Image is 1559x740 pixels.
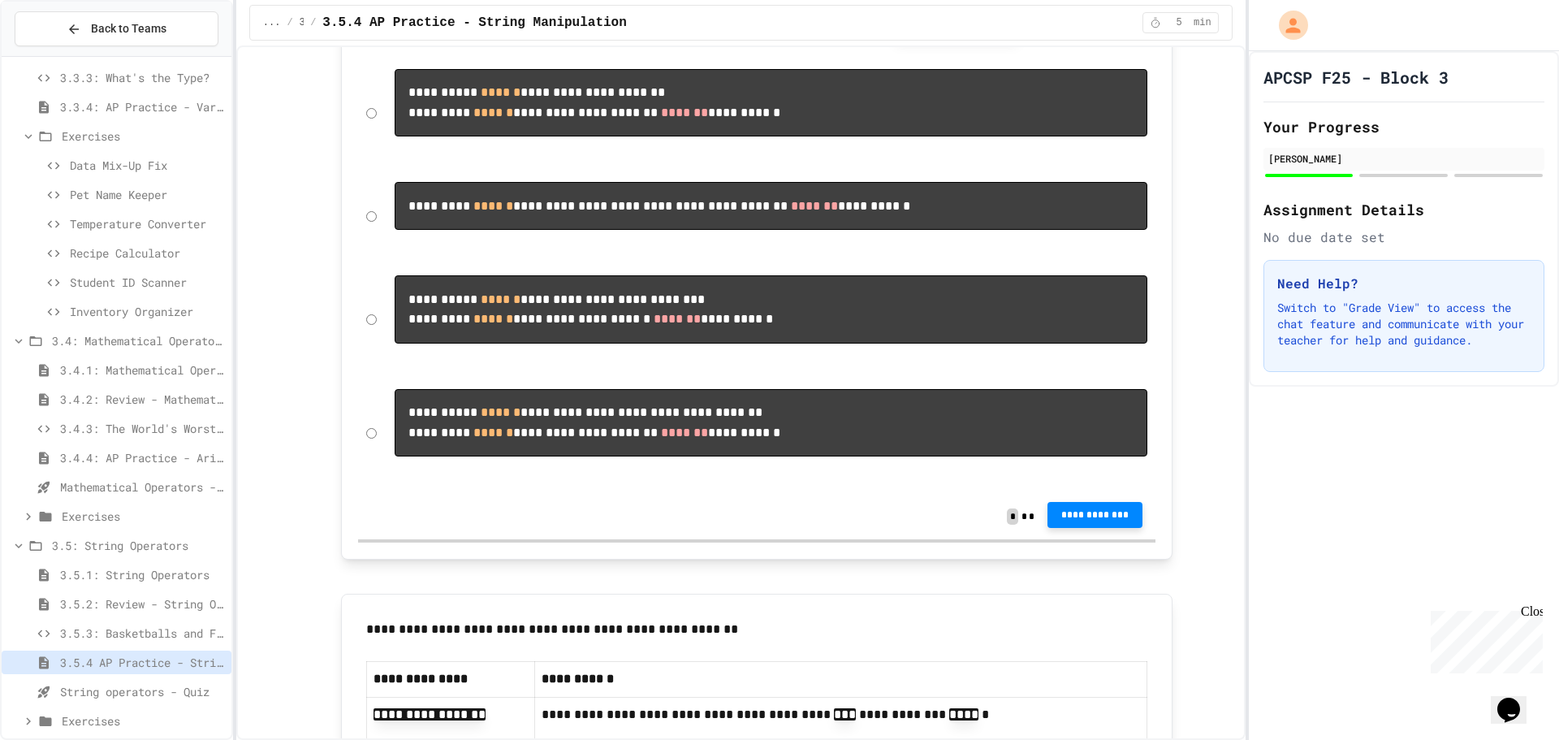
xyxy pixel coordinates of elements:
span: Back to Teams [91,20,166,37]
span: Exercises [62,128,225,145]
span: 3.3.3: What's the Type? [60,69,225,86]
span: Pet Name Keeper [70,186,225,203]
div: No due date set [1263,227,1544,247]
span: 3.4: Mathematical Operators [52,332,225,349]
span: 3.3.4: AP Practice - Variables [60,98,225,115]
button: Back to Teams [15,11,218,46]
span: Temperature Converter [70,215,225,232]
span: Inventory Organizer [70,303,225,320]
iframe: chat widget [1491,675,1543,724]
span: 3.5.4 AP Practice - String Manipulation [322,13,626,32]
span: 3.4.4: AP Practice - Arithmetic Operators [60,449,225,466]
span: Student ID Scanner [70,274,225,291]
iframe: chat widget [1424,604,1543,673]
span: Exercises [62,508,225,525]
span: 3.4.3: The World's Worst Farmers Market [60,420,225,437]
span: 3.5: String Operators [300,16,304,29]
span: 3.5.2: Review - String Operators [60,595,225,612]
h3: Need Help? [1277,274,1531,293]
span: 3.5.3: Basketballs and Footballs [60,625,225,642]
div: Chat with us now!Close [6,6,112,103]
h2: Your Progress [1263,115,1544,138]
div: My Account [1262,6,1312,44]
span: 3.5.4 AP Practice - String Manipulation [60,654,225,671]
span: String operators - Quiz [60,683,225,700]
span: 3.5: String Operators [52,537,225,554]
h1: APCSP F25 - Block 3 [1263,66,1449,89]
p: Switch to "Grade View" to access the chat feature and communicate with your teacher for help and ... [1277,300,1531,348]
span: / [310,16,316,29]
span: Mathematical Operators - Quiz [60,478,225,495]
span: / [287,16,292,29]
div: [PERSON_NAME] [1268,151,1540,166]
span: 3.5.1: String Operators [60,566,225,583]
span: Exercises [62,712,225,729]
span: 5 [1166,16,1192,29]
span: Recipe Calculator [70,245,225,262]
h2: Assignment Details [1263,198,1544,221]
span: min [1194,16,1211,29]
span: 3.4.2: Review - Mathematical Operators [60,391,225,408]
span: Data Mix-Up Fix [70,157,225,174]
span: ... [263,16,281,29]
span: 3.4.1: Mathematical Operators [60,361,225,379]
